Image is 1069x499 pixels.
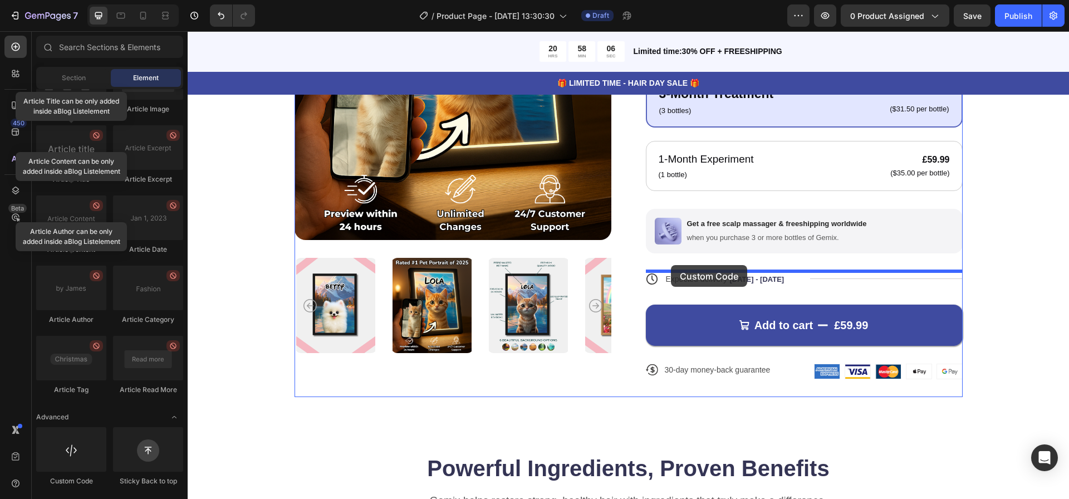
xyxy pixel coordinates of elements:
[841,4,949,27] button: 0 product assigned
[113,104,183,114] div: Article Image
[36,476,106,486] div: Custom Code
[431,10,434,22] span: /
[188,31,1069,499] iframe: Design area
[36,315,106,325] div: Article Author
[113,385,183,395] div: Article Read More
[62,73,86,83] span: Section
[36,385,106,395] div: Article Tag
[963,11,982,21] span: Save
[36,174,106,184] div: Article Title
[133,73,159,83] span: Element
[11,119,27,128] div: 450
[113,315,183,325] div: Article Category
[4,4,83,27] button: 7
[36,104,106,114] div: Article List
[850,10,924,22] span: 0 product assigned
[113,244,183,255] div: Article Date
[165,408,183,426] span: Toggle open
[1031,444,1058,471] div: Open Intercom Messenger
[1004,10,1032,22] div: Publish
[36,412,68,422] span: Advanced
[954,4,990,27] button: Save
[592,11,609,21] span: Draft
[113,476,183,486] div: Sticky Back to top
[437,10,555,22] span: Product Page - [DATE] 13:30:30
[36,244,106,255] div: Article Content
[210,4,255,27] div: Undo/Redo
[113,174,183,184] div: Article Excerpt
[995,4,1042,27] button: Publish
[73,9,78,22] p: 7
[36,36,183,58] input: Search Sections & Elements
[8,204,27,213] div: Beta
